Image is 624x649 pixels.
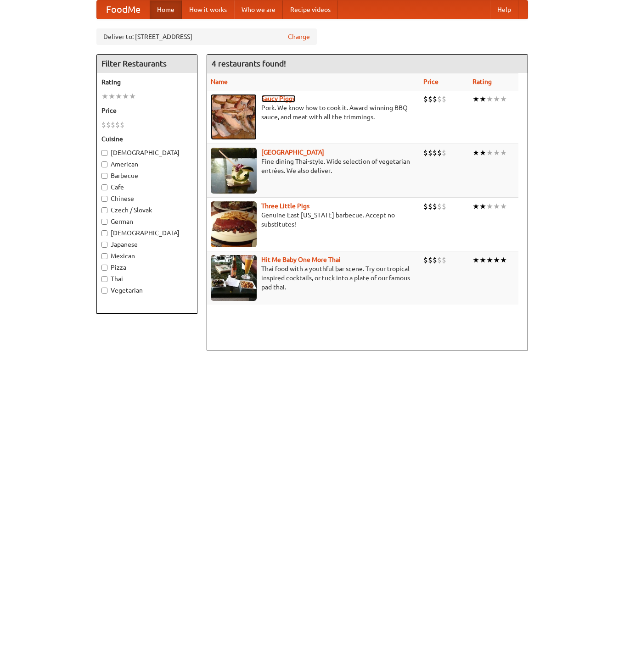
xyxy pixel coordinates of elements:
[115,91,122,101] li: ★
[101,251,192,261] label: Mexican
[442,148,446,158] li: $
[211,264,416,292] p: Thai food with a youthful bar scene. Try our tropical inspired cocktails, or tuck into a plate of...
[472,148,479,158] li: ★
[493,148,500,158] li: ★
[211,211,416,229] p: Genuine East [US_STATE] barbecue. Accept no substitutes!
[101,242,107,248] input: Japanese
[423,201,428,211] li: $
[437,94,442,104] li: $
[97,55,197,73] h4: Filter Restaurants
[442,201,446,211] li: $
[101,120,106,130] li: $
[428,255,433,265] li: $
[442,255,446,265] li: $
[261,149,324,156] a: [GEOGRAPHIC_DATA]
[423,94,428,104] li: $
[500,255,507,265] li: ★
[261,95,296,102] a: Saucy Piggy
[101,171,192,180] label: Barbecue
[101,148,192,157] label: [DEMOGRAPHIC_DATA]
[288,32,310,41] a: Change
[261,202,309,210] a: Three Little Pigs
[101,173,107,179] input: Barbecue
[486,94,493,104] li: ★
[101,207,107,213] input: Czech / Slovak
[111,120,115,130] li: $
[479,148,486,158] li: ★
[108,91,115,101] li: ★
[211,78,228,85] a: Name
[96,28,317,45] div: Deliver to: [STREET_ADDRESS]
[101,276,107,282] input: Thai
[486,255,493,265] li: ★
[486,201,493,211] li: ★
[442,94,446,104] li: $
[433,148,437,158] li: $
[479,94,486,104] li: ★
[472,94,479,104] li: ★
[101,217,192,226] label: German
[101,274,192,283] label: Thai
[433,94,437,104] li: $
[101,265,107,271] input: Pizza
[500,201,507,211] li: ★
[106,120,111,130] li: $
[101,161,107,167] input: American
[101,263,192,272] label: Pizza
[101,230,107,236] input: [DEMOGRAPHIC_DATA]
[472,78,492,85] a: Rating
[493,94,500,104] li: ★
[101,184,107,190] input: Cafe
[101,219,107,225] input: German
[101,205,192,215] label: Czech / Slovak
[211,94,257,140] img: saucy.jpg
[433,255,437,265] li: $
[101,134,192,144] h5: Cuisine
[479,255,486,265] li: ★
[115,120,120,130] li: $
[101,183,192,192] label: Cafe
[101,194,192,203] label: Chinese
[211,157,416,175] p: Fine dining Thai-style. Wide selection of vegetarian entrées. We also deliver.
[472,255,479,265] li: ★
[101,78,192,87] h5: Rating
[472,201,479,211] li: ★
[490,0,518,19] a: Help
[437,148,442,158] li: $
[428,201,433,211] li: $
[283,0,338,19] a: Recipe videos
[212,59,286,68] ng-pluralize: 4 restaurants found!
[500,94,507,104] li: ★
[120,120,124,130] li: $
[423,255,428,265] li: $
[101,228,192,238] label: [DEMOGRAPHIC_DATA]
[101,196,107,202] input: Chinese
[437,255,442,265] li: $
[423,78,438,85] a: Price
[486,148,493,158] li: ★
[101,160,192,169] label: American
[101,253,107,259] input: Mexican
[122,91,129,101] li: ★
[101,286,192,295] label: Vegetarian
[211,103,416,122] p: Pork. We know how to cook it. Award-winning BBQ sauce, and meat with all the trimmings.
[182,0,234,19] a: How it works
[493,201,500,211] li: ★
[437,201,442,211] li: $
[261,256,341,263] b: Hit Me Baby One More Thai
[423,148,428,158] li: $
[101,150,107,156] input: [DEMOGRAPHIC_DATA]
[428,148,433,158] li: $
[433,201,437,211] li: $
[101,240,192,249] label: Japanese
[211,148,257,194] img: satay.jpg
[500,148,507,158] li: ★
[101,288,107,294] input: Vegetarian
[234,0,283,19] a: Who we are
[129,91,136,101] li: ★
[428,94,433,104] li: $
[101,106,192,115] h5: Price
